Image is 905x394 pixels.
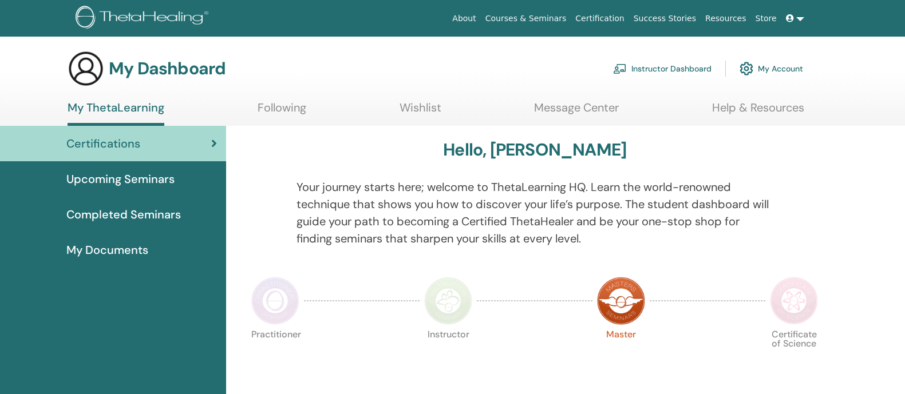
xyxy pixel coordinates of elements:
a: About [448,8,480,29]
img: Certificate of Science [770,277,818,325]
span: Completed Seminars [66,206,181,223]
a: Wishlist [400,101,441,123]
a: Message Center [534,101,619,123]
a: Certification [571,8,629,29]
a: Instructor Dashboard [613,56,712,81]
a: My ThetaLearning [68,101,164,126]
p: Instructor [424,330,472,378]
p: Your journey starts here; welcome to ThetaLearning HQ. Learn the world-renowned technique that sh... [297,178,773,247]
a: Help & Resources [712,101,804,123]
span: Certifications [66,135,140,152]
h3: My Dashboard [109,58,226,79]
img: generic-user-icon.jpg [68,50,104,87]
a: Following [258,101,306,123]
span: Upcoming Seminars [66,170,175,188]
a: Courses & Seminars [481,8,571,29]
a: Success Stories [629,8,701,29]
span: My Documents [66,241,148,258]
p: Certificate of Science [770,330,818,378]
img: cog.svg [740,59,753,78]
img: logo.png [76,6,212,31]
p: Practitioner [251,330,299,378]
img: Master [597,277,645,325]
h3: Hello, [PERSON_NAME] [443,140,626,160]
img: Instructor [424,277,472,325]
p: Master [597,330,645,378]
img: chalkboard-teacher.svg [613,63,627,74]
a: My Account [740,56,803,81]
img: Practitioner [251,277,299,325]
a: Store [751,8,781,29]
a: Resources [701,8,751,29]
